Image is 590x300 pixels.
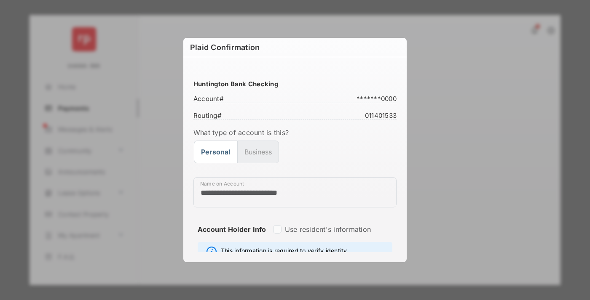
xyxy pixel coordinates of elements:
[193,128,397,137] label: What type of account is this?
[193,112,224,118] span: Routing #
[237,141,279,163] button: Business
[362,112,397,118] span: 011401533
[193,80,397,88] h3: Huntington Bank Checking
[221,247,349,257] span: This information is required to verify identity.
[285,225,371,234] label: Use resident's information
[198,225,266,249] strong: Account Holder Info
[193,95,226,101] span: Account #
[183,38,407,57] h2: Plaid Confirmation
[194,141,237,163] button: Personal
